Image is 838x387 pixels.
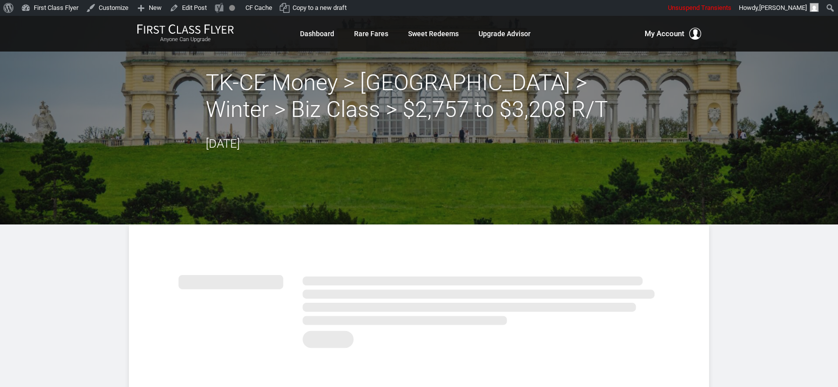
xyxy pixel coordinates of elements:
[645,28,701,40] button: My Account
[668,4,731,11] span: Unsuspend Transients
[759,4,807,11] span: [PERSON_NAME]
[300,25,334,43] a: Dashboard
[137,36,234,43] small: Anyone Can Upgrade
[179,264,659,354] img: summary.svg
[137,24,234,44] a: First Class FlyerAnyone Can Upgrade
[479,25,531,43] a: Upgrade Advisor
[408,25,459,43] a: Sweet Redeems
[354,25,388,43] a: Rare Fares
[645,28,684,40] span: My Account
[137,24,234,34] img: First Class Flyer
[206,137,240,151] time: [DATE]
[206,69,632,123] h2: TK-CE Money > [GEOGRAPHIC_DATA] > Winter > Biz Class > $2,757 to $3,208 R/T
